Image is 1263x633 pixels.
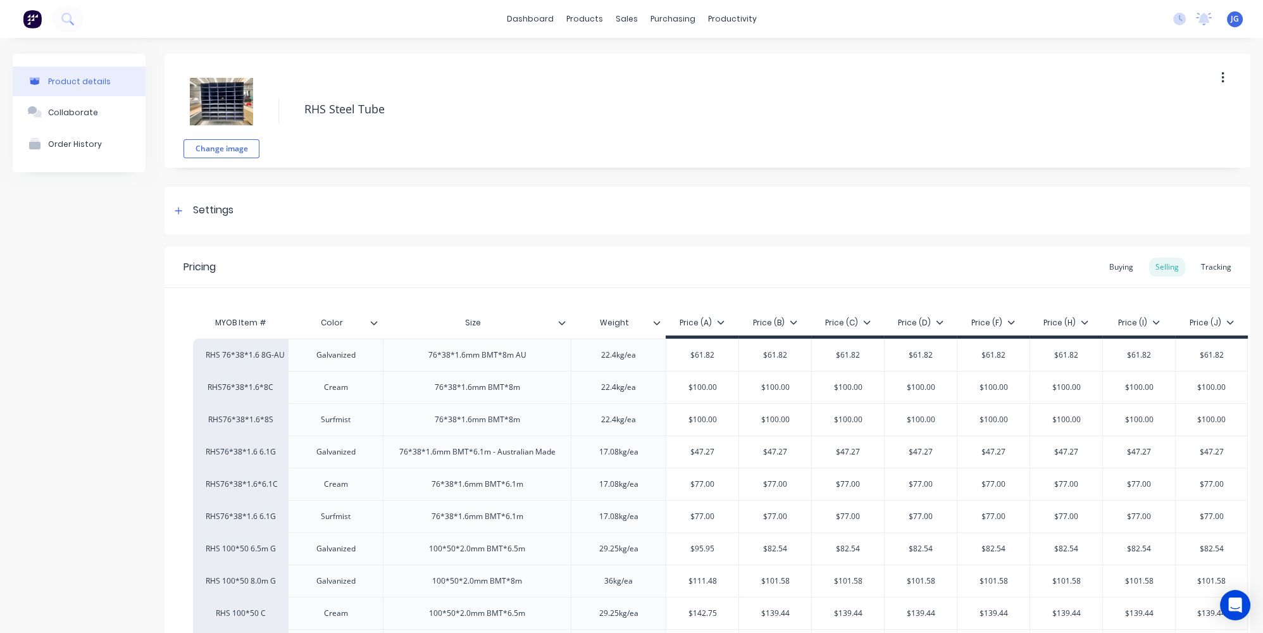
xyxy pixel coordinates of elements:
[812,339,884,371] div: $61.82
[193,403,1248,436] div: RHS76*38*1.6*8SSurfmist76*38*1.6mm BMT*8m22.4kg/ea$100.00$100.00$100.00$100.00$100.00$100.00$100....
[971,317,1015,329] div: Price (F)
[957,468,1030,500] div: $77.00
[1176,404,1247,436] div: $100.00
[666,436,738,468] div: $47.27
[1103,436,1175,468] div: $47.27
[193,203,233,218] div: Settings
[885,372,957,403] div: $100.00
[885,404,957,436] div: $100.00
[666,533,738,565] div: $95.95
[193,532,1248,565] div: RHS 100*50 6.5m GGalvanized100*50*2.0mm BMT*6.5m29.25kg/ea$95.95$82.54$82.54$82.54$82.54$82.54$82...
[425,379,530,396] div: 76*38*1.6mm BMT*8m
[13,96,146,128] button: Collaborate
[383,307,563,339] div: Size
[1030,565,1102,597] div: $101.58
[1118,317,1160,329] div: Price (I)
[1030,436,1102,468] div: $47.27
[304,411,368,428] div: Surfmist
[1176,533,1247,565] div: $82.54
[193,565,1248,597] div: RHS 100*50 8.0m GGalvanized100*50*2.0mm BMT*8m36kg/ea$111.48$101.58$101.58$101.58$101.58$101.58$1...
[193,500,1248,532] div: RHS76*38*1.6 6.1GSurfmist76*38*1.6mm BMT*6.1m17.08kg/ea$77.00$77.00$77.00$77.00$77.00$77.00$77.00...
[206,511,275,522] div: RHS76*38*1.6 6.1G
[13,128,146,160] button: Order History
[48,139,102,149] div: Order History
[812,436,884,468] div: $47.27
[1103,258,1140,277] div: Buying
[48,77,111,86] div: Product details
[304,605,368,622] div: Cream
[739,533,811,565] div: $82.54
[1220,590,1250,620] div: Open Intercom Messenger
[501,9,560,28] a: dashboard
[1176,468,1247,500] div: $77.00
[1103,404,1175,436] div: $100.00
[666,565,738,597] div: $111.48
[666,501,738,532] div: $77.00
[666,339,738,371] div: $61.82
[1190,317,1234,329] div: Price (J)
[1103,468,1175,500] div: $77.00
[419,541,535,557] div: 100*50*2.0mm BMT*6.5m
[206,608,275,619] div: RHS 100*50 C
[587,508,650,525] div: 17.08kg/ea
[422,573,532,589] div: 100*50*2.0mm BMT*8m
[206,349,275,361] div: RHS 76*38*1.6 8G-AU
[812,565,884,597] div: $101.58
[739,339,811,371] div: $61.82
[587,379,650,396] div: 22.4kg/ea
[1149,258,1185,277] div: Selling
[739,404,811,436] div: $100.00
[206,575,275,587] div: RHS 100*50 8.0m G
[193,436,1248,468] div: RHS76*38*1.6 6.1GGalvanized76*38*1.6mm BMT*6.1m - Australian Made17.08kg/ea$47.27$47.27$47.27$47....
[193,597,1248,629] div: RHS 100*50 CCream100*50*2.0mm BMT*6.5m29.25kg/ea$142.75$139.44$139.44$139.44$139.44$139.44$139.44...
[666,468,738,500] div: $77.00
[206,446,275,458] div: RHS76*38*1.6 6.1G
[298,94,1136,124] textarea: RHS Steel Tube
[1103,533,1175,565] div: $82.54
[184,63,259,158] div: fileChange image
[571,310,666,335] div: Weight
[885,565,957,597] div: $101.58
[184,260,216,275] div: Pricing
[587,476,650,492] div: 17.08kg/ea
[587,541,650,557] div: 29.25kg/ea
[957,533,1030,565] div: $82.54
[193,371,1248,403] div: RHS76*38*1.6*8CCream76*38*1.6mm BMT*8m22.4kg/ea$100.00$100.00$100.00$100.00$100.00$100.00$100.00$...
[957,436,1030,468] div: $47.27
[587,411,650,428] div: 22.4kg/ea
[206,382,275,393] div: RHS76*38*1.6*8C
[1195,258,1238,277] div: Tracking
[885,339,957,371] div: $61.82
[739,501,811,532] div: $77.00
[304,347,368,363] div: Galvanized
[1176,565,1247,597] div: $101.58
[957,372,1030,403] div: $100.00
[957,598,1030,629] div: $139.44
[1103,598,1175,629] div: $139.44
[812,468,884,500] div: $77.00
[753,317,797,329] div: Price (B)
[1103,501,1175,532] div: $77.00
[885,436,957,468] div: $47.27
[383,310,571,335] div: Size
[13,66,146,96] button: Product details
[825,317,871,329] div: Price (C)
[193,468,1248,500] div: RHS76*38*1.6*6.1CCream76*38*1.6mm BMT*6.1m17.08kg/ea$77.00$77.00$77.00$77.00$77.00$77.00$77.00$77.00
[609,9,644,28] div: sales
[1030,468,1102,500] div: $77.00
[193,310,288,335] div: MYOB Item #
[739,468,811,500] div: $77.00
[1103,565,1175,597] div: $101.58
[587,347,650,363] div: 22.4kg/ea
[304,444,368,460] div: Galvanized
[644,9,702,28] div: purchasing
[666,372,738,403] div: $100.00
[1176,339,1247,371] div: $61.82
[389,444,566,460] div: 76*38*1.6mm BMT*6.1m - Australian Made
[1103,372,1175,403] div: $100.00
[1176,598,1247,629] div: $139.44
[304,508,368,525] div: Surfmist
[288,307,375,339] div: Color
[702,9,763,28] div: productivity
[1030,501,1102,532] div: $77.00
